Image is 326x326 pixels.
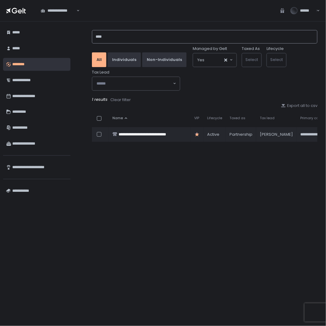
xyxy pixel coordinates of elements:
[207,132,219,137] span: active
[229,132,252,137] div: Partnership
[112,57,136,63] div: Individuals
[147,57,182,63] div: Non-Individuals
[112,116,123,120] span: Name
[267,46,284,51] label: Lifecycle
[224,59,227,62] button: Clear Selected
[92,77,180,90] div: Search for option
[108,52,141,67] button: Individuals
[281,103,317,108] button: Export all to csv
[245,57,258,63] span: Select
[197,57,204,63] span: Yes
[92,70,109,75] span: Tax Lead
[97,57,102,63] div: All
[37,4,80,17] div: Search for option
[204,57,224,63] input: Search for option
[207,116,222,120] span: Lifecycle
[92,97,317,103] div: 1 results
[97,81,172,87] input: Search for option
[194,116,199,120] span: VIP
[260,116,275,120] span: Tax lead
[229,116,245,120] span: Taxed as
[193,53,237,67] div: Search for option
[242,46,260,51] label: Taxed As
[260,132,293,137] div: [PERSON_NAME]
[110,97,131,103] button: Clear filter
[193,46,227,51] span: Managed by Gelt
[92,52,106,67] button: All
[270,57,283,63] span: Select
[142,52,187,67] button: Non-Individuals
